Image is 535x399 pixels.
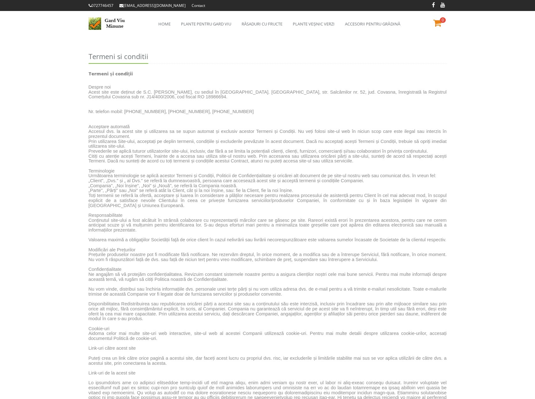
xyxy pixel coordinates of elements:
strong: Termeni şi condiţii [89,70,133,77]
a: 0727746457 [89,3,113,8]
a: Accesorii pentru grădină [339,11,405,36]
img: Logo [89,17,129,30]
a: Răsaduri cu fructe [236,11,287,36]
span: 0 [440,17,446,23]
a: Plante veșnic verzi [287,11,339,36]
h2: Termeni si conditii [89,51,148,64]
a: Home [153,11,175,36]
a: [EMAIL_ADDRESS][DOMAIN_NAME] [119,3,186,8]
a: Contact [192,3,205,8]
a: Plante pentru gard viu [175,11,236,36]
